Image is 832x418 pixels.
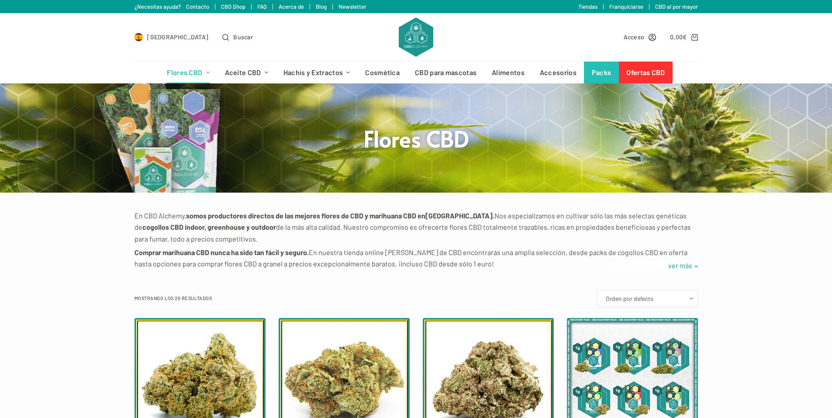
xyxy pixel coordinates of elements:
a: Carro de compra [670,32,697,42]
nav: Menú de cabecera [159,62,673,83]
p: Para garantizar la máxima calidad y potencia de los efectos de nuestras flores de marihuana CBD, ... [135,272,698,295]
p: En nuestra tienda online [PERSON_NAME] de CBD encontrarás una amplia selección, desde packs de co... [135,247,698,270]
a: Acerca de [279,3,304,10]
a: Newsletter [338,3,366,10]
strong: [GEOGRAPHIC_DATA] [425,211,493,220]
a: Tiendas [578,3,597,10]
a: Packs [584,62,619,83]
span: Buscar [233,32,253,42]
strong: . [493,211,494,220]
a: CBD Shop [221,3,245,10]
select: Pedido de la tienda [597,290,698,307]
a: Ofertas CBD [619,62,673,83]
strong: cogollos CBD indoor, greenhouse y outdoor [142,223,276,231]
a: CBD para mascotas [407,62,484,83]
img: CBD Alchemy [399,17,433,57]
span: [GEOGRAPHIC_DATA] [147,32,208,42]
a: FAQ [257,3,267,10]
h1: Flores CBD [252,124,580,152]
img: ES Flag [135,33,143,41]
a: ver más [663,260,698,271]
p: En CBD Alchemy, Nos especializamos en cultivar sólo las más selectas genéticas de de la más alta ... [135,210,698,245]
a: Aceite CBD [217,62,276,83]
button: Abrir formulario de búsqueda [222,32,253,42]
a: Blog [316,3,327,10]
a: Cosmética [358,62,407,83]
strong: Comprar marihuana CBD nunca ha sido tan fácil y seguro. [135,248,309,256]
a: ¿Necesitas ayuda? Contacto [135,3,209,10]
span: € [683,33,687,41]
a: Alimentos [484,62,532,83]
strong: somos productores directos de las mejores flores de CBD y marihuana CBD en [186,211,425,220]
a: CBD al por mayor [655,3,698,10]
p: Mostrando los 26 resultados [135,294,212,302]
bdi: 0,00 [670,33,687,41]
a: Hachís y Extractos [276,62,358,83]
span: Acceso [624,32,645,42]
a: Acceso [624,32,656,42]
a: Franquiciarse [609,3,643,10]
a: Accesorios [532,62,584,83]
a: Select Country [135,32,209,42]
a: Flores CBD [159,62,217,83]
